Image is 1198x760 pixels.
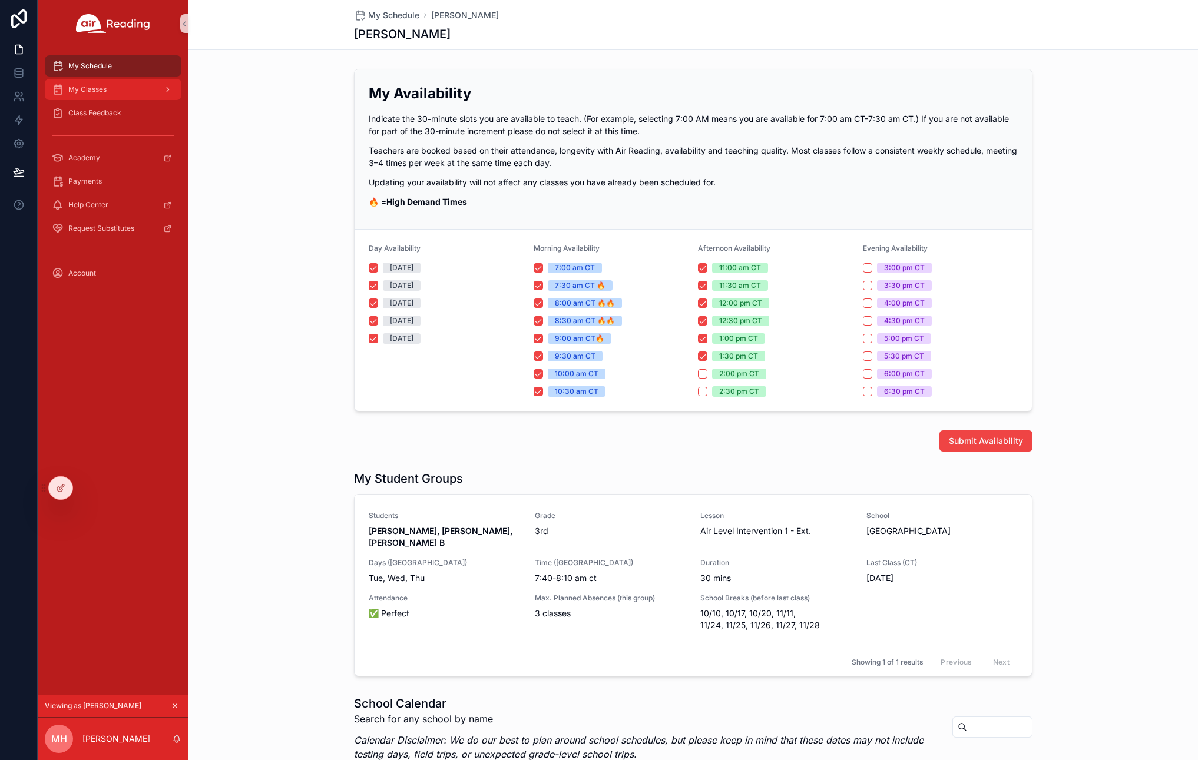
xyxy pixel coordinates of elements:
[68,200,108,210] span: Help Center
[354,734,924,760] em: Calendar Disclaimer: We do our best to plan around school schedules, but please keep in mind that...
[866,511,1018,520] span: School
[555,369,598,379] div: 10:00 am CT
[45,55,181,77] a: My Schedule
[700,593,852,603] span: School Breaks (before last class)
[939,430,1032,452] button: Submit Availability
[431,9,499,21] a: [PERSON_NAME]
[369,526,515,547] strong: [PERSON_NAME], [PERSON_NAME], [PERSON_NAME] B
[866,572,1018,584] span: [DATE]
[45,102,181,124] a: Class Feedback
[386,197,467,207] strong: High Demand Times
[535,608,687,619] span: 3 classes
[700,558,852,567] span: Duration
[369,511,521,520] span: Students
[369,195,1018,208] p: 🔥 =
[369,593,521,603] span: Attendance
[719,386,759,397] div: 2:30 pm CT
[68,177,102,186] span: Payments
[45,263,181,284] a: Account
[884,263,925,273] div: 3:00 pm CT
[884,386,925,397] div: 6:30 pm CT
[719,351,758,361] div: 1:30 pm CT
[354,9,419,21] a: My Schedule
[369,608,521,619] span: ✅ Perfect
[555,280,605,291] div: 7:30 am CT 🔥
[68,61,112,71] span: My Schedule
[68,153,100,162] span: Academy
[354,695,943,712] h1: School Calendar
[863,244,928,253] span: Evening Availability
[700,572,852,584] span: 30 mins
[555,333,604,344] div: 9:00 am CT🔥
[555,386,598,397] div: 10:30 am CT
[884,333,924,344] div: 5:00 pm CT
[390,263,413,273] div: [DATE]
[884,369,925,379] div: 6:00 pm CT
[369,112,1018,137] p: Indicate the 30-minute slots you are available to teach. (For example, selecting 7:00 AM means yo...
[45,194,181,215] a: Help Center
[866,525,1018,537] span: [GEOGRAPHIC_DATA]
[535,511,687,520] span: Grade
[68,268,96,278] span: Account
[535,525,687,537] span: 3rd
[535,558,687,567] span: Time ([GEOGRAPHIC_DATA])
[719,263,761,273] div: 11:00 am CT
[700,608,852,631] span: 10/10, 10/17, 10/20, 11/11, 11/24, 11/25, 11/26, 11/27, 11/28
[555,298,615,308] div: 8:00 am CT 🔥🔥
[535,572,687,584] span: 7:40-8:10 am ct
[534,244,600,253] span: Morning Availability
[949,435,1023,447] span: Submit Availability
[700,511,852,520] span: Lesson
[884,280,925,291] div: 3:30 pm CT
[719,316,762,326] div: 12:30 pm CT
[390,280,413,291] div: [DATE]
[369,144,1018,169] p: Teachers are booked based on their attendance, longevity with Air Reading, availability and teach...
[390,333,413,344] div: [DATE]
[369,572,521,584] span: Tue, Wed, Thu
[535,593,687,603] span: Max. Planned Absences (this group)
[555,316,615,326] div: 8:30 am CT 🔥🔥
[884,316,925,326] div: 4:30 pm CT
[82,733,150,745] p: [PERSON_NAME]
[852,658,923,667] span: Showing 1 of 1 results
[68,85,107,94] span: My Classes
[369,84,1018,103] h2: My Availability
[45,79,181,100] a: My Classes
[555,351,595,361] div: 9:30 am CT
[45,701,141,711] span: Viewing as [PERSON_NAME]
[390,298,413,308] div: [DATE]
[390,316,413,326] div: [DATE]
[45,171,181,192] a: Payments
[884,351,924,361] div: 5:30 pm CT
[719,280,761,291] div: 11:30 am CT
[719,369,759,379] div: 2:00 pm CT
[45,218,181,239] a: Request Substitutes
[700,525,852,537] span: Air Level Intervention 1 - Ext.
[698,244,770,253] span: Afternoon Availability
[719,333,758,344] div: 1:00 pm CT
[76,14,150,33] img: App logo
[51,732,67,746] span: MH
[555,263,595,273] div: 7:00 am CT
[45,147,181,168] a: Academy
[719,298,762,308] div: 12:00 pm CT
[354,712,943,726] p: Search for any school by name
[354,26,451,42] h1: [PERSON_NAME]
[866,558,1018,567] span: Last Class (CT)
[68,224,134,233] span: Request Substitutes
[368,9,419,21] span: My Schedule
[884,298,925,308] div: 4:00 pm CT
[369,558,521,567] span: Days ([GEOGRAPHIC_DATA])
[369,176,1018,188] p: Updating your availability will not affect any classes you have already been scheduled for.
[68,108,121,118] span: Class Feedback
[354,470,463,487] h1: My Student Groups
[38,47,188,299] div: scrollable content
[369,244,421,253] span: Day Availability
